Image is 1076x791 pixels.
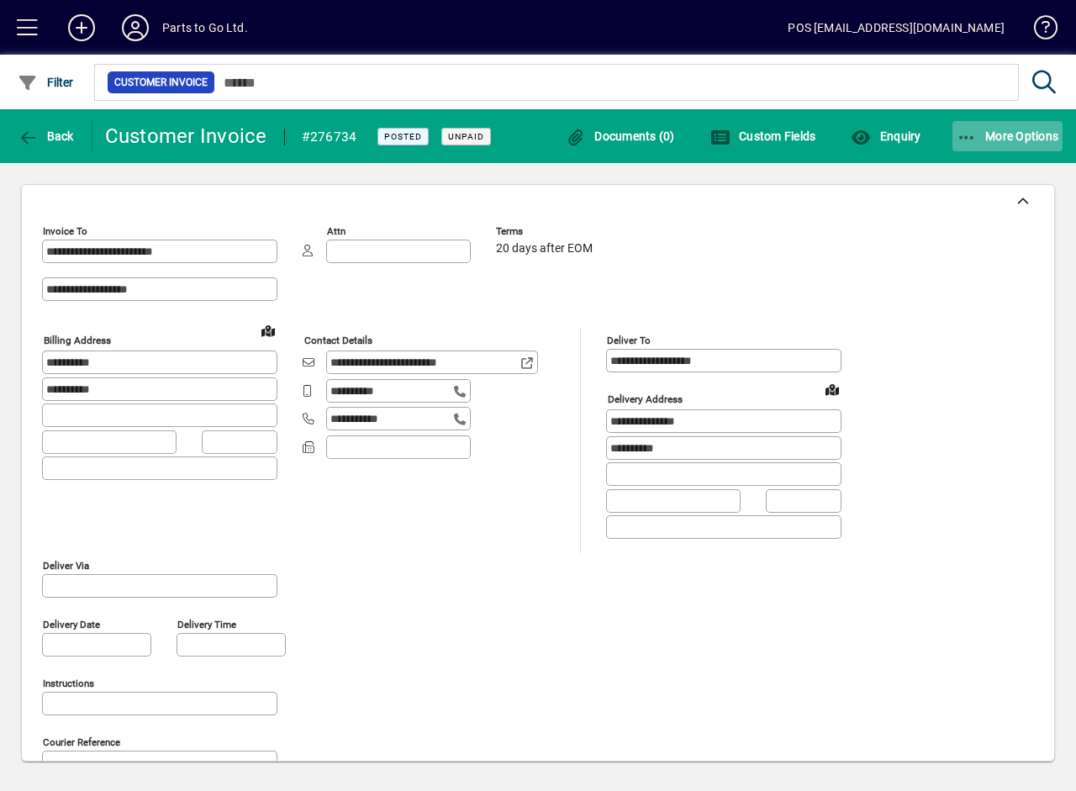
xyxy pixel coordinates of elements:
[162,14,248,41] div: Parts to Go Ltd.
[710,129,816,143] span: Custom Fields
[851,129,920,143] span: Enquiry
[302,124,357,150] div: #276734
[177,618,236,630] mat-label: Delivery time
[496,242,593,256] span: 20 days after EOM
[607,335,651,346] mat-label: Deliver To
[957,129,1059,143] span: More Options
[43,677,94,688] mat-label: Instructions
[496,226,597,237] span: Terms
[43,736,120,747] mat-label: Courier Reference
[105,123,267,150] div: Customer Invoice
[114,74,208,91] span: Customer Invoice
[13,67,78,98] button: Filter
[108,13,162,43] button: Profile
[18,76,74,89] span: Filter
[384,131,422,142] span: Posted
[819,376,846,403] a: View on map
[1021,3,1055,58] a: Knowledge Base
[562,121,679,151] button: Documents (0)
[18,129,74,143] span: Back
[952,121,1063,151] button: More Options
[55,13,108,43] button: Add
[43,559,89,571] mat-label: Deliver via
[788,14,1005,41] div: POS [EMAIL_ADDRESS][DOMAIN_NAME]
[448,131,484,142] span: Unpaid
[43,225,87,237] mat-label: Invoice To
[566,129,675,143] span: Documents (0)
[13,121,78,151] button: Back
[327,225,345,237] mat-label: Attn
[43,618,100,630] mat-label: Delivery date
[255,317,282,344] a: View on map
[706,121,820,151] button: Custom Fields
[847,121,925,151] button: Enquiry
